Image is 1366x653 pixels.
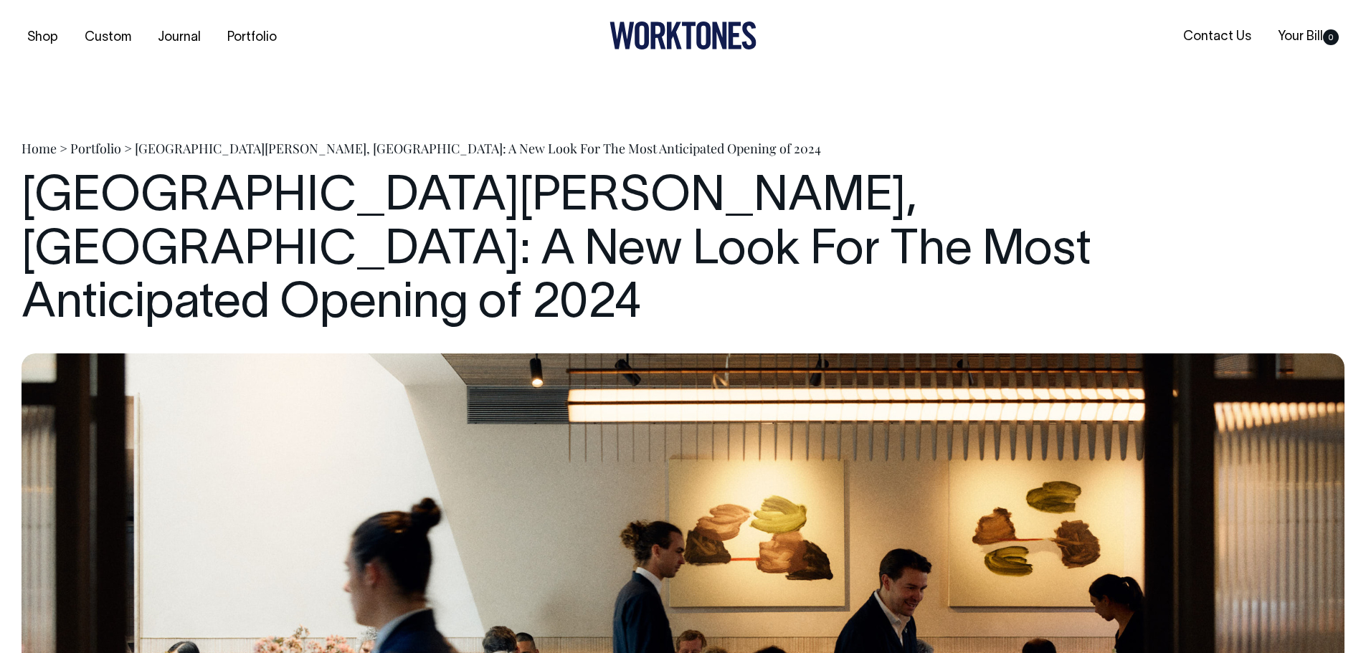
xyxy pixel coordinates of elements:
h1: [GEOGRAPHIC_DATA][PERSON_NAME], [GEOGRAPHIC_DATA]: A New Look For The Most Anticipated Opening of... [22,171,1344,332]
a: Shop [22,26,64,49]
a: Portfolio [222,26,283,49]
a: Journal [152,26,207,49]
a: Home [22,140,57,157]
span: 0 [1323,29,1339,45]
span: > [124,140,132,157]
a: Contact Us [1177,25,1257,49]
span: > [60,140,67,157]
a: Portfolio [70,140,121,157]
span: [GEOGRAPHIC_DATA][PERSON_NAME], [GEOGRAPHIC_DATA]: A New Look For The Most Anticipated Opening of... [135,140,821,157]
a: Custom [79,26,137,49]
a: Your Bill0 [1272,25,1344,49]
